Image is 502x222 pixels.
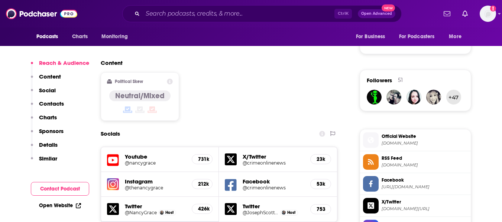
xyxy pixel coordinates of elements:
a: Official Website[DOMAIN_NAME] [363,132,468,148]
button: open menu [351,30,395,44]
p: Reach & Audience [39,59,89,66]
img: paupowpow [407,90,421,105]
h5: 212k [198,181,206,187]
button: open menu [31,30,68,44]
h5: Facebook [243,178,304,185]
span: Facebook [382,177,468,183]
h5: Twitter [125,203,186,210]
img: aquarius [367,90,382,105]
button: Sponsors [31,127,64,141]
img: Joseph Scott Morgan [282,211,286,215]
span: Followers [367,77,392,84]
span: crimeonline.com [382,140,468,146]
span: https://www.facebook.com/crimeonlinenews [382,184,468,190]
button: Details [31,141,58,155]
img: User Profile [480,6,496,22]
img: Podchaser - Follow, Share and Rate Podcasts [6,7,77,21]
a: RSS Feed[DOMAIN_NAME] [363,154,468,170]
img: TGall [386,90,401,105]
p: Content [39,73,61,80]
button: open menu [394,30,446,44]
p: Similar [39,155,57,162]
button: Reach & Audience [31,59,89,73]
span: Podcasts [36,32,58,42]
span: twitter.com/crimeonlinenews [382,206,468,212]
span: Host [165,210,174,215]
span: X/Twitter [382,199,468,205]
h2: Political Skew [115,79,143,84]
img: Nancy Ann Grace [160,211,164,215]
a: @JosephScottMorg [243,210,278,215]
h5: Youtube [125,153,186,160]
span: New [382,4,395,11]
button: open menu [96,30,137,44]
img: Bex2481 [426,90,441,105]
h5: 23k [317,156,325,162]
a: @crimeonlinenews [243,160,304,166]
a: @crimeonlinenews [243,185,304,190]
span: Logged in as ABolliger [480,6,496,22]
a: Show notifications dropdown [441,7,453,20]
button: Open AdvancedNew [358,9,395,18]
a: @thenancygrace [125,185,186,190]
div: 51 [398,77,403,83]
span: Charts [72,32,88,42]
button: Similar [31,155,57,169]
span: Ctrl K [334,9,352,19]
a: Open Website [39,202,81,209]
p: Details [39,141,58,148]
button: Content [31,73,61,87]
button: Social [31,87,56,100]
h5: Instagram [125,178,186,185]
a: Facebook[URL][DOMAIN_NAME] [363,176,468,192]
p: Contacts [39,100,64,107]
h5: 426k [198,206,206,212]
h5: 753 [317,206,325,212]
h5: X/Twitter [243,153,304,160]
span: For Business [356,32,385,42]
h5: Twitter [243,203,304,210]
p: Social [39,87,56,94]
a: @NancyGrace [125,210,157,215]
button: open menu [444,30,471,44]
span: RSS Feed [382,155,468,162]
h2: Socials [101,127,120,141]
h4: Neutral/Mixed [115,91,165,100]
img: iconImage [107,178,119,190]
input: Search podcasts, credits, & more... [143,8,334,20]
div: Search podcasts, credits, & more... [122,5,402,22]
a: X/Twitter[DOMAIN_NAME][URL] [363,198,468,213]
button: Contact Podcast [31,182,89,196]
h2: Content [101,59,332,66]
span: Open Advanced [361,12,392,16]
span: For Podcasters [399,32,435,42]
p: Charts [39,114,57,121]
a: Show notifications dropdown [459,7,471,20]
span: omnycontent.com [382,162,468,168]
button: +47 [446,90,461,105]
svg: Add a profile image [490,6,496,11]
button: Charts [31,114,57,127]
span: Official Website [382,133,468,140]
h5: 731k [198,156,206,162]
span: Monitoring [101,32,128,42]
button: Show profile menu [480,6,496,22]
button: Contacts [31,100,64,114]
a: Charts [67,30,93,44]
p: Sponsors [39,127,64,135]
a: @nancygrace [125,160,186,166]
h5: 53k [317,181,325,187]
span: Host [287,210,295,215]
